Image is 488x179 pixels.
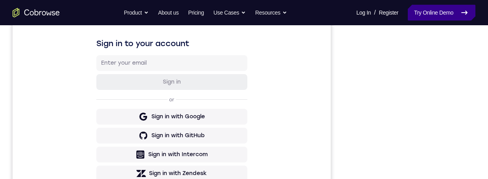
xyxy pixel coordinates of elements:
[356,5,371,21] a: Log In
[139,148,192,156] div: Sign in with GitHub
[255,5,287,21] button: Resources
[158,5,179,21] a: About us
[84,144,235,160] button: Sign in with GitHub
[84,90,235,106] button: Sign in
[408,5,475,21] a: Try Online Demo
[155,113,163,119] p: or
[84,163,235,179] button: Sign in with Intercom
[379,5,398,21] a: Register
[374,8,376,17] span: /
[136,167,195,175] div: Sign in with Intercom
[124,5,149,21] button: Product
[139,129,192,137] div: Sign in with Google
[188,5,204,21] a: Pricing
[214,5,246,21] button: Use Cases
[88,75,230,83] input: Enter your email
[13,8,60,17] a: Go to the home page
[84,54,235,65] h1: Sign in to your account
[84,125,235,141] button: Sign in with Google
